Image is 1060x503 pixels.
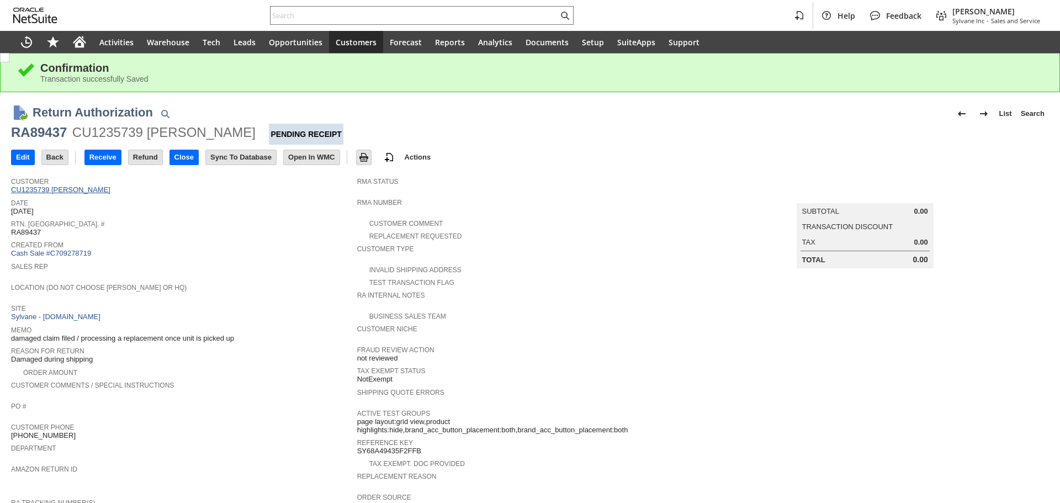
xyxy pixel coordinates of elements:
a: Customer Type [357,245,414,253]
input: Open In WMC [284,150,340,165]
a: Site [11,305,26,313]
a: RMA Number [357,199,402,207]
input: Receive [85,150,121,165]
a: Reason For Return [11,347,84,355]
input: Close [170,150,198,165]
span: Forecast [390,37,422,47]
a: Tax Exempt. Doc Provided [369,460,465,468]
a: Customer Comment [369,220,443,227]
a: Memo [11,326,31,334]
a: Analytics [471,31,519,53]
a: Warehouse [140,31,196,53]
a: Order Source [357,494,411,501]
a: Activities [93,31,140,53]
a: Replacement Requested [369,232,462,240]
span: Tech [203,37,220,47]
caption: Summary [797,186,934,203]
input: Sync To Database [206,150,276,165]
input: Search [271,9,558,22]
a: SuiteApps [611,31,662,53]
a: CU1235739 [PERSON_NAME] [11,186,113,194]
a: Search [1016,105,1049,123]
a: Tax Exempt Status [357,367,426,375]
a: Recent Records [13,31,40,53]
a: PO # [11,403,26,410]
span: Setup [582,37,604,47]
svg: logo [13,8,57,23]
a: Test Transaction Flag [369,279,454,287]
span: Support [669,37,699,47]
svg: Home [73,35,86,49]
input: Back [42,150,68,165]
a: Customer Niche [357,325,417,333]
span: 0.00 [913,255,928,264]
span: Sylvane Inc [952,17,984,25]
a: Sylvane - [DOMAIN_NAME] [11,313,103,321]
a: Order Amount [23,369,77,377]
span: not reviewed [357,354,398,363]
a: Replacement reason [357,473,437,480]
a: Opportunities [262,31,329,53]
a: Date [11,199,28,207]
svg: Recent Records [20,35,33,49]
a: Shipping Quote Errors [357,389,444,396]
span: - [987,17,989,25]
a: Home [66,31,93,53]
span: [DATE] [11,207,34,216]
img: Print [357,151,370,164]
div: Shortcuts [40,31,66,53]
a: Customer Phone [11,423,74,431]
a: Sales Rep [11,263,48,271]
a: Setup [575,31,611,53]
img: add-record.svg [383,151,396,164]
span: SuiteApps [617,37,655,47]
svg: Shortcuts [46,35,60,49]
span: damaged claim filed / processing a replacement once unit is picked up [11,334,234,343]
span: Damaged during shipping [11,355,93,364]
input: Print [357,150,371,165]
span: 0.00 [914,238,928,247]
span: Help [838,10,855,21]
span: Analytics [478,37,512,47]
a: Subtotal [802,207,839,215]
a: Support [662,31,706,53]
a: Customers [329,31,383,53]
div: Pending Receipt [269,124,343,145]
span: [PERSON_NAME] [952,6,1040,17]
div: Confirmation [40,62,1043,75]
span: Sales and Service [991,17,1040,25]
a: Total [802,256,825,264]
a: Amazon Return ID [11,465,77,473]
a: Invalid Shipping Address [369,266,462,274]
span: Feedback [886,10,921,21]
input: Edit [12,150,34,165]
span: NotExempt [357,375,393,384]
a: List [995,105,1016,123]
span: [PHONE_NUMBER] [11,431,76,440]
svg: Search [558,9,571,22]
a: Customer [11,178,49,186]
div: Transaction successfully Saved [40,75,1043,83]
div: RA89437 [11,124,67,141]
a: Documents [519,31,575,53]
a: Business Sales Team [369,313,446,320]
span: Reports [435,37,465,47]
img: Previous [955,107,968,120]
input: Refund [129,150,162,165]
span: 0.00 [914,207,928,216]
h1: Return Authorization [33,103,153,121]
span: page layout:grid view,product highlights:hide,brand_acc_button_placement:both,brand_acc_button_pl... [357,417,698,435]
a: Department [11,444,56,452]
a: Actions [400,153,436,161]
a: RMA Status [357,178,399,186]
span: Customers [336,37,377,47]
a: Tax [802,238,815,246]
a: Created From [11,241,63,249]
a: Customer Comments / Special Instructions [11,382,174,389]
span: Opportunities [269,37,322,47]
span: Activities [99,37,134,47]
a: Reports [428,31,471,53]
img: Next [977,107,990,120]
a: Leads [227,31,262,53]
a: Tech [196,31,227,53]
